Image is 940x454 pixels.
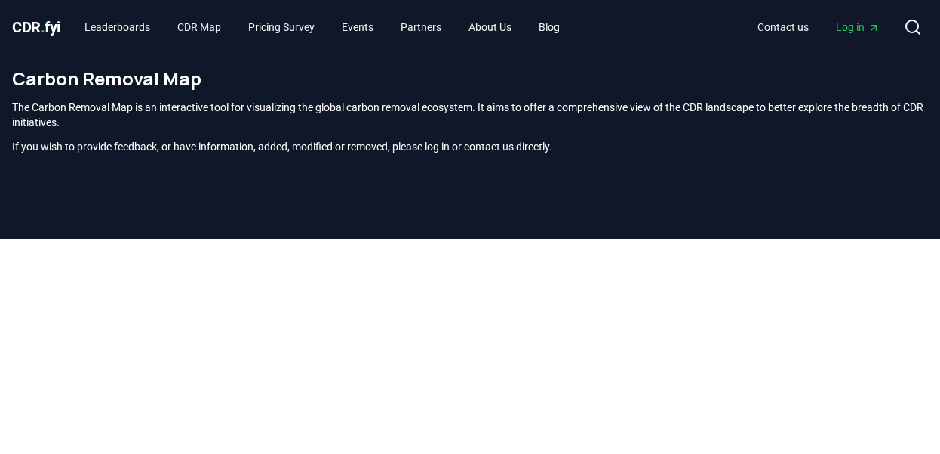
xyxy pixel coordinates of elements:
[527,14,572,41] a: Blog
[456,14,524,41] a: About Us
[745,14,821,41] a: Contact us
[12,17,60,38] a: CDR.fyi
[72,14,572,41] nav: Main
[745,14,892,41] nav: Main
[824,14,892,41] a: Log in
[12,18,60,36] span: CDR fyi
[41,18,45,36] span: .
[72,14,162,41] a: Leaderboards
[165,14,233,41] a: CDR Map
[389,14,453,41] a: Partners
[330,14,386,41] a: Events
[836,20,880,35] span: Log in
[12,100,928,130] p: The Carbon Removal Map is an interactive tool for visualizing the global carbon removal ecosystem...
[12,66,928,91] h1: Carbon Removal Map
[236,14,327,41] a: Pricing Survey
[12,139,928,154] p: If you wish to provide feedback, or have information, added, modified or removed, please log in o...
